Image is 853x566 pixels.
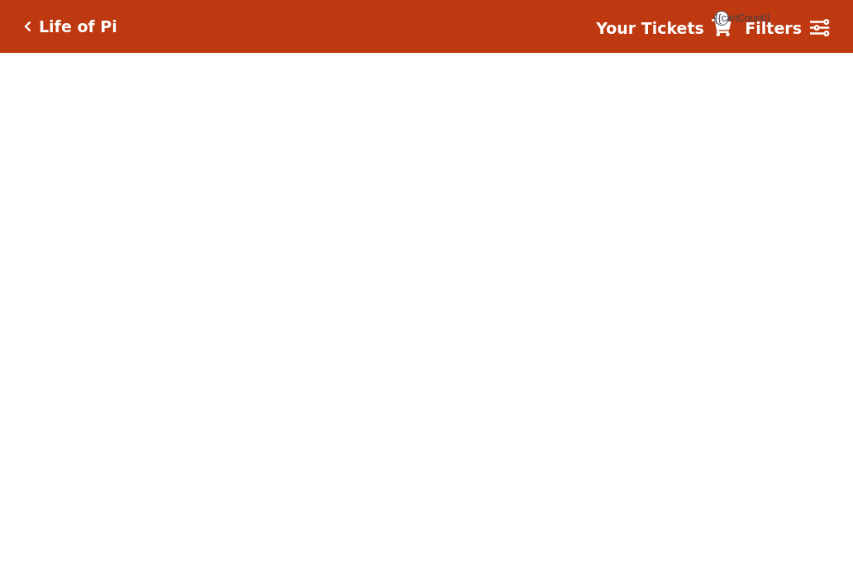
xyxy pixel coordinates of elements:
[745,19,802,37] strong: Filters
[24,21,31,32] a: Click here to go back to filters
[714,11,729,26] span: {{cartCount}}
[596,19,704,37] strong: Your Tickets
[596,17,731,40] a: Your Tickets {{cartCount}}
[39,17,117,36] h5: Life of Pi
[745,17,829,40] a: Filters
